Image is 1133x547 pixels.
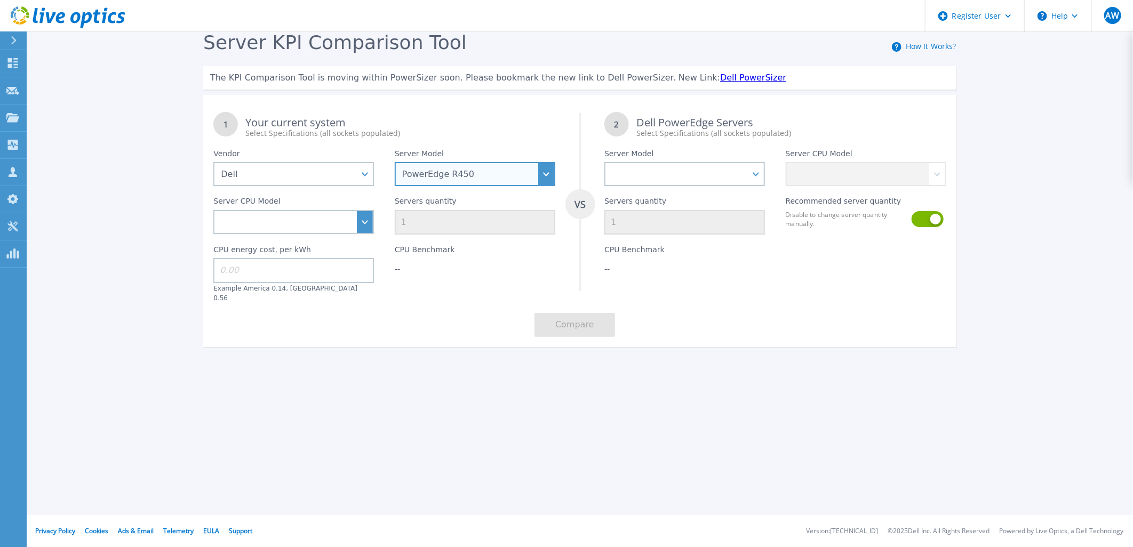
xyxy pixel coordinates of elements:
label: Server CPU Model [786,149,852,162]
label: Server Model [395,149,444,162]
div: Your current system [245,117,555,139]
a: Support [229,526,252,535]
label: Vendor [213,149,240,162]
a: Dell PowerSizer [720,73,786,83]
label: CPU energy cost, per kWh [213,245,311,258]
tspan: 1 [224,119,228,130]
div: Select Specifications (all sockets populated) [245,128,555,139]
span: Server KPI Comparison Tool [203,31,467,53]
tspan: 2 [615,119,619,130]
label: Example America 0.14, [GEOGRAPHIC_DATA] 0.56 [213,285,357,302]
a: How It Works? [906,41,956,51]
label: Recommended server quantity [786,197,901,210]
a: Cookies [85,526,108,535]
label: Server CPU Model [213,197,280,210]
label: Server Model [604,149,653,162]
a: EULA [203,526,219,535]
input: 0.00 [213,258,374,283]
div: -- [395,263,555,274]
tspan: VS [574,198,586,211]
a: Telemetry [163,526,194,535]
label: CPU Benchmark [604,245,665,258]
div: -- [604,263,765,274]
label: CPU Benchmark [395,245,455,258]
label: Servers quantity [395,197,457,210]
div: Select Specifications (all sockets populated) [636,128,946,139]
span: The KPI Comparison Tool is moving within PowerSizer soon. Please bookmark the new link to Dell Po... [210,73,720,83]
button: Compare [534,313,615,337]
li: Powered by Live Optics, a Dell Technology [999,528,1123,535]
label: Disable to change server quantity manually. [786,210,905,228]
a: Ads & Email [118,526,154,535]
li: Version: [TECHNICAL_ID] [806,528,878,535]
div: Dell PowerEdge Servers [636,117,946,139]
span: AW [1106,11,1119,20]
a: Privacy Policy [35,526,75,535]
label: Servers quantity [604,197,666,210]
li: © 2025 Dell Inc. All Rights Reserved [888,528,990,535]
